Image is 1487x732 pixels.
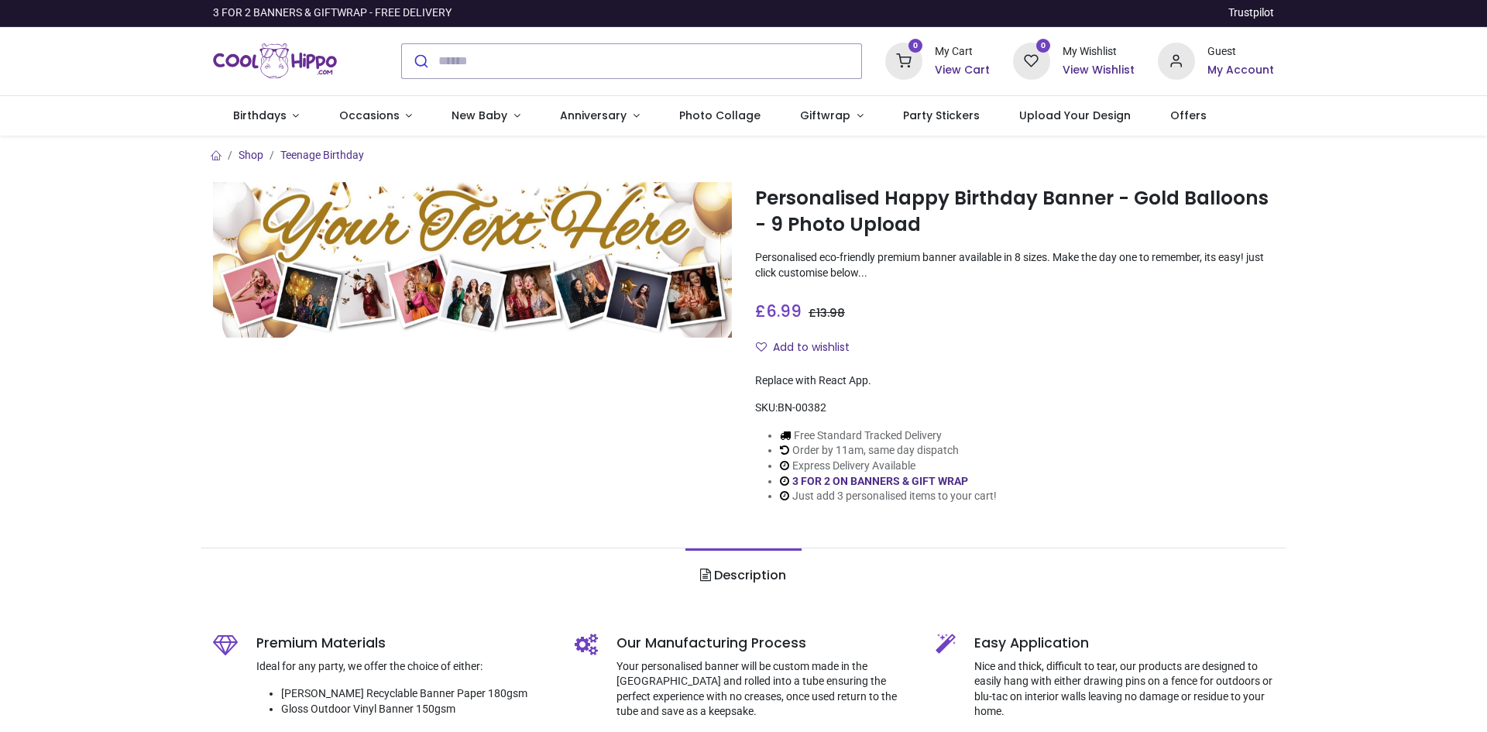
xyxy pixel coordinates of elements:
span: Anniversary [560,108,627,123]
span: BN-00382 [778,401,826,414]
a: 0 [885,53,922,66]
div: My Cart [935,44,990,60]
li: Express Delivery Available [780,459,997,474]
a: 3 FOR 2 ON BANNERS & GIFT WRAP [792,475,968,487]
span: £ [809,305,845,321]
div: My Wishlist [1063,44,1135,60]
a: Giftwrap [780,96,883,136]
span: Birthdays [233,108,287,123]
a: Description [685,548,801,603]
p: Your personalised banner will be custom made in the [GEOGRAPHIC_DATA] and rolled into a tube ensu... [616,659,913,720]
a: Logo of Cool Hippo [213,40,337,83]
span: 13.98 [816,305,845,321]
span: Occasions [339,108,400,123]
a: My Account [1207,63,1274,78]
li: Just add 3 personalised items to your cart! [780,489,997,504]
a: View Cart [935,63,990,78]
span: Photo Collage [679,108,761,123]
a: Trustpilot [1228,5,1274,21]
span: 6.99 [766,300,802,322]
div: 3 FOR 2 BANNERS & GIFTWRAP - FREE DELIVERY [213,5,452,21]
a: View Wishlist [1063,63,1135,78]
p: Ideal for any party, we offer the choice of either: [256,659,551,675]
p: Nice and thick, difficult to tear, our products are designed to easily hang with either drawing p... [974,659,1274,720]
span: £ [755,300,802,322]
h5: Premium Materials [256,634,551,653]
span: Upload Your Design [1019,108,1131,123]
li: Order by 11am, same day dispatch [780,443,997,459]
div: Guest [1207,44,1274,60]
a: Occasions [319,96,432,136]
button: Add to wishlistAdd to wishlist [755,335,863,361]
a: New Baby [432,96,541,136]
sup: 0 [908,39,923,53]
a: Birthdays [213,96,319,136]
li: [PERSON_NAME] Recyclable Banner Paper 180gsm [281,686,551,702]
a: Teenage Birthday [280,149,364,161]
img: Cool Hippo [213,40,337,83]
p: Personalised eco-friendly premium banner available in 8 sizes. Make the day one to remember, its ... [755,250,1274,280]
a: Anniversary [540,96,659,136]
sup: 0 [1036,39,1051,53]
h5: Easy Application [974,634,1274,653]
span: Offers [1170,108,1207,123]
div: Replace with React App. [755,373,1274,389]
h5: Our Manufacturing Process [616,634,913,653]
button: Submit [402,44,438,78]
span: Party Stickers [903,108,980,123]
img: Personalised Happy Birthday Banner - Gold Balloons - 9 Photo Upload [213,182,732,338]
span: Giftwrap [800,108,850,123]
div: SKU: [755,400,1274,416]
li: Gloss Outdoor Vinyl Banner 150gsm [281,702,551,717]
a: Shop [239,149,263,161]
h1: Personalised Happy Birthday Banner - Gold Balloons - 9 Photo Upload [755,185,1274,239]
i: Add to wishlist [756,342,767,352]
span: New Baby [452,108,507,123]
a: 0 [1013,53,1050,66]
li: Free Standard Tracked Delivery [780,428,997,444]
